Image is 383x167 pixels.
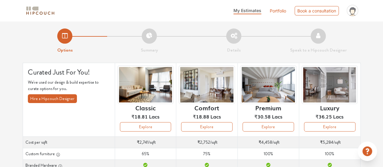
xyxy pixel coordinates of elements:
span: ₹2,741 [137,139,148,145]
p: We've used our design & build expertise to curate options for you. [28,79,110,92]
div: Book a consultation [295,6,339,15]
th: Custom furniture [23,148,115,159]
h4: Curated Just For You! [28,68,110,77]
span: logo-horizontal.svg [25,4,55,18]
td: 75% [176,148,238,159]
button: Explore [304,122,355,132]
h6: Luxury [320,104,339,111]
h6: Comfort [194,104,219,111]
span: ₹18.88 [193,113,209,120]
span: Lacs [210,113,221,120]
th: Cost per sqft [23,136,115,148]
strong: Speak to a Hipcouch Designer [290,47,347,53]
button: Explore [243,122,294,132]
td: /sqft [238,136,299,148]
button: Explore [181,122,233,132]
span: Lacs [333,113,344,120]
strong: Details [227,47,241,53]
span: ₹36.25 [315,113,332,120]
span: Lacs [272,113,282,120]
td: 100% [238,148,299,159]
img: logo-horizontal.svg [25,5,55,16]
strong: Options [57,47,73,53]
td: 65% [115,148,176,159]
span: ₹30.58 [254,113,270,120]
a: Portfolio [270,8,286,14]
span: ₹5,284 [320,139,333,145]
span: My Estimates [233,8,261,13]
span: ₹2,752 [197,139,210,145]
img: header-preview [117,65,174,104]
span: ₹18.81 [131,113,148,120]
td: 100% [299,148,360,159]
img: header-preview [302,65,358,104]
button: Hire a Hipcouch Designer [28,94,77,103]
td: /sqft [115,136,176,148]
span: Lacs [149,113,160,120]
h6: Classic [135,104,156,111]
img: header-preview [240,65,296,104]
h6: Premium [255,104,281,111]
td: /sqft [176,136,238,148]
img: header-preview [179,65,235,104]
strong: Summary [141,47,158,53]
button: Explore [120,122,171,132]
span: ₹4,458 [258,139,272,145]
td: /sqft [299,136,360,148]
